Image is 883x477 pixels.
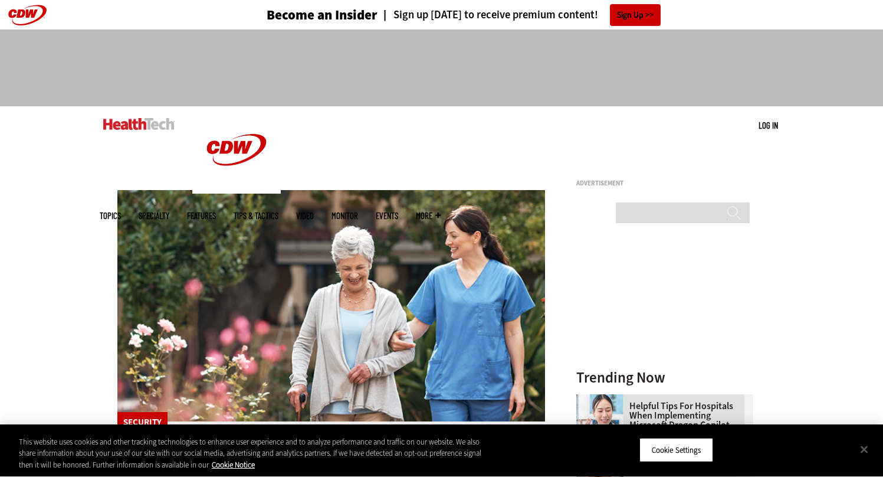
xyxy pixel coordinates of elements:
a: Log in [759,120,778,130]
span: Topics [100,211,121,220]
a: Video [296,211,314,220]
a: Become an Insider [222,8,378,22]
span: Specialty [139,211,169,220]
a: Helpful Tips for Hospitals When Implementing Microsoft Dragon Copilot [576,401,746,430]
div: This website uses cookies and other tracking technologies to enhance user experience and to analy... [19,436,485,471]
a: Events [376,211,398,220]
a: Sign up [DATE] to receive premium content! [378,9,598,21]
a: More information about your privacy [212,460,255,470]
a: Security [123,418,162,427]
h3: Become an Insider [267,8,378,22]
span: More [416,211,441,220]
div: User menu [759,119,778,132]
a: Tips & Tactics [234,211,278,220]
a: Features [187,211,216,220]
iframe: advertisement [227,41,656,94]
img: nurse walks with senior woman through a garden [117,190,546,422]
a: MonITor [331,211,358,220]
a: CDW [192,184,281,197]
h3: Trending Now [576,370,753,385]
img: Home [192,106,281,194]
button: Cookie Settings [639,437,713,462]
a: Sign Up [610,4,661,26]
img: Doctor using phone to dictate to tablet [576,394,623,442]
iframe: advertisement [576,191,753,339]
img: Home [103,118,175,130]
a: Doctor using phone to dictate to tablet [576,394,629,404]
button: Close [851,436,877,462]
